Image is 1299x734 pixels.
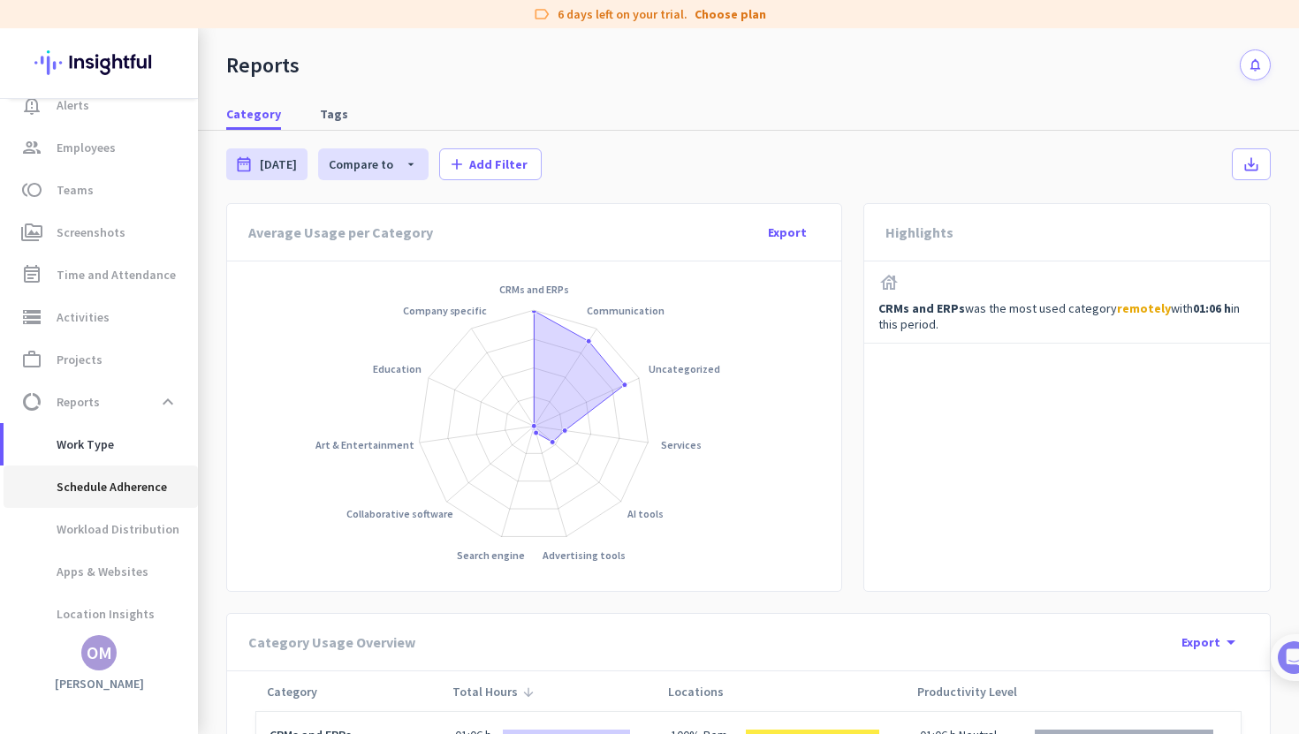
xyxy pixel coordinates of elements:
[57,306,110,328] span: Activities
[225,232,336,251] p: About 10 minutes
[755,216,820,248] button: Export
[57,264,176,285] span: Time and Attendance
[4,84,198,126] a: notification_importantAlerts
[1220,632,1242,653] i: arrow_drop_down
[248,204,433,261] div: Average Usage per Category
[18,465,167,508] span: Schedule Adherence
[152,386,184,418] button: expand_less
[265,551,353,622] button: Tasks
[21,179,42,201] i: toll
[499,283,569,296] tspan: CRMs and ERPs
[248,614,415,670] div: Category Usage Overview
[310,7,342,39] div: Close
[57,95,89,116] span: Alerts
[21,222,42,243] i: perm_media
[21,264,42,285] i: event_note
[1232,148,1271,180] button: save_alt
[1167,626,1249,658] button: Exportarrow_drop_down
[87,644,112,662] div: OM
[1242,155,1260,173] i: save_alt
[103,595,163,608] span: Messages
[4,593,198,635] a: Location Insights
[4,253,198,296] a: event_noteTime and Attendance
[57,391,100,412] span: Reports
[4,508,198,550] a: Workload Distribution
[533,5,551,23] i: label
[247,282,821,571] g: Chart
[4,126,198,169] a: groupEmployees
[329,156,393,172] span: Compare to
[290,595,328,608] span: Tasks
[18,423,114,465] span: Work Type
[885,204,953,261] div: Highlights
[260,155,297,173] span: [DATE]
[4,423,198,465] a: Work Type
[4,211,198,253] a: perm_mediaScreenshots
[662,438,703,451] tspan: Services
[627,508,664,521] tspan: AI tools
[25,68,329,132] div: 🎊 Welcome to Insightful! 🎊
[25,132,329,174] div: You're just a few steps away from completing the essential app setup
[439,148,542,180] button: addAdd Filter
[587,304,665,317] tspan: Communication
[18,593,155,635] span: Location Insights
[21,349,42,370] i: work_outline
[68,425,239,460] button: Add your employees
[21,95,42,116] i: notification_important
[393,157,418,171] i: arrow_drop_down
[18,508,179,550] span: Workload Distribution
[34,28,163,97] img: Insightful logo
[452,684,518,700] span: Total Hours
[57,179,94,201] span: Teams
[878,300,1256,332] p: was the most used category with in this period.
[267,684,317,700] span: Category
[4,169,198,211] a: tollTeams
[878,300,965,316] span: CRMs and ERPs
[521,685,536,700] i: arrow_downward
[4,296,198,338] a: storageActivities
[403,304,488,317] tspan: Company specific
[207,595,235,608] span: Help
[18,232,63,251] p: 4 steps
[63,185,91,213] img: Profile image for Tamara
[4,465,198,508] a: Schedule Adherence
[768,223,807,241] span: Export
[235,155,253,173] i: date_range
[1117,300,1171,316] span: remotely
[21,391,42,412] i: data_usage
[1181,634,1220,650] span: Export
[346,508,453,521] tspan: Collaborative software
[177,551,265,622] button: Help
[150,8,207,38] h1: Tasks
[26,595,62,608] span: Home
[4,550,198,593] a: Apps & Websites
[98,190,291,208] div: [PERSON_NAME] from Insightful
[68,509,300,544] div: Initial tracking settings and how to edit them
[315,438,414,451] tspan: Art & Entertainment
[1240,49,1271,80] button: notifications
[917,684,1017,700] span: Productivity Level
[57,137,116,158] span: Employees
[469,155,528,173] span: Add Filter
[21,137,42,158] i: group
[88,551,177,622] button: Messages
[448,155,466,173] i: add
[57,222,125,243] span: Screenshots
[226,105,281,123] span: Category
[4,381,198,423] a: data_usageReportsexpand_less
[542,549,626,562] tspan: Advertising tools
[320,105,348,123] span: Tags
[33,301,321,329] div: 1Add employees
[68,307,300,325] div: Add employees
[57,349,103,370] span: Projects
[1193,300,1231,316] span: 01:06 h
[21,306,42,328] i: storage
[457,549,525,562] tspan: Search engine
[668,684,724,700] span: Locations
[1248,57,1263,72] i: notifications
[649,362,720,375] tspan: Uncategorized
[18,550,148,593] span: Apps & Websites
[226,52,300,79] div: Reports
[878,272,1256,293] i: house
[4,338,198,381] a: work_outlineProjects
